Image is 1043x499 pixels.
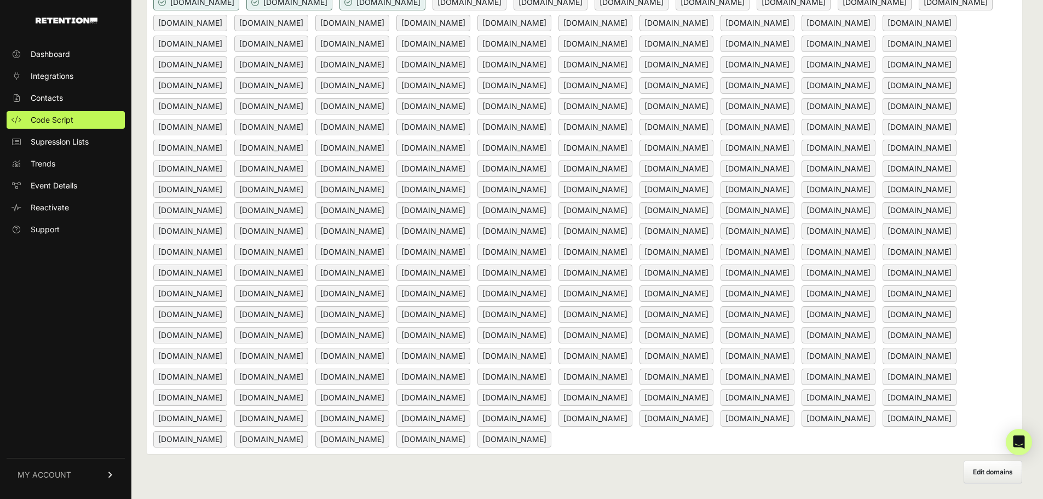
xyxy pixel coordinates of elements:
[396,244,470,260] span: [DOMAIN_NAME]
[639,410,713,427] span: [DOMAIN_NAME]
[153,244,227,260] span: [DOMAIN_NAME]
[7,199,125,216] a: Reactivate
[558,15,632,31] span: [DOMAIN_NAME]
[31,114,73,125] span: Code Script
[558,223,632,239] span: [DOMAIN_NAME]
[315,223,389,239] span: [DOMAIN_NAME]
[7,458,125,491] a: MY ACCOUNT
[883,285,956,302] span: [DOMAIN_NAME]
[7,221,125,238] a: Support
[396,223,470,239] span: [DOMAIN_NAME]
[639,202,713,219] span: [DOMAIN_NAME]
[234,431,308,448] span: [DOMAIN_NAME]
[639,56,713,73] span: [DOMAIN_NAME]
[234,119,308,135] span: [DOMAIN_NAME]
[883,36,956,52] span: [DOMAIN_NAME]
[477,15,551,31] span: [DOMAIN_NAME]
[721,327,794,343] span: [DOMAIN_NAME]
[639,77,713,94] span: [DOMAIN_NAME]
[315,369,389,385] span: [DOMAIN_NAME]
[721,119,794,135] span: [DOMAIN_NAME]
[234,285,308,302] span: [DOMAIN_NAME]
[802,369,875,385] span: [DOMAIN_NAME]
[396,98,470,114] span: [DOMAIN_NAME]
[153,15,227,31] span: [DOMAIN_NAME]
[883,202,956,219] span: [DOMAIN_NAME]
[883,181,956,198] span: [DOMAIN_NAME]
[153,202,227,219] span: [DOMAIN_NAME]
[477,140,551,156] span: [DOMAIN_NAME]
[558,160,632,177] span: [DOMAIN_NAME]
[802,265,875,281] span: [DOMAIN_NAME]
[477,98,551,114] span: [DOMAIN_NAME]
[883,15,956,31] span: [DOMAIN_NAME]
[477,223,551,239] span: [DOMAIN_NAME]
[315,265,389,281] span: [DOMAIN_NAME]
[153,160,227,177] span: [DOMAIN_NAME]
[153,306,227,323] span: [DOMAIN_NAME]
[883,348,956,364] span: [DOMAIN_NAME]
[7,177,125,194] a: Event Details
[477,160,551,177] span: [DOMAIN_NAME]
[639,15,713,31] span: [DOMAIN_NAME]
[639,244,713,260] span: [DOMAIN_NAME]
[477,348,551,364] span: [DOMAIN_NAME]
[396,348,470,364] span: [DOMAIN_NAME]
[477,265,551,281] span: [DOMAIN_NAME]
[558,265,632,281] span: [DOMAIN_NAME]
[31,202,69,213] span: Reactivate
[153,285,227,302] span: [DOMAIN_NAME]
[883,265,956,281] span: [DOMAIN_NAME]
[639,348,713,364] span: [DOMAIN_NAME]
[558,202,632,219] span: [DOMAIN_NAME]
[234,77,308,94] span: [DOMAIN_NAME]
[721,181,794,198] span: [DOMAIN_NAME]
[802,202,875,219] span: [DOMAIN_NAME]
[883,56,956,73] span: [DOMAIN_NAME]
[639,36,713,52] span: [DOMAIN_NAME]
[315,15,389,31] span: [DOMAIN_NAME]
[153,369,227,385] span: [DOMAIN_NAME]
[802,410,875,427] span: [DOMAIN_NAME]
[1006,429,1032,455] div: Open Intercom Messenger
[7,155,125,173] a: Trends
[558,389,632,406] span: [DOMAIN_NAME]
[721,306,794,323] span: [DOMAIN_NAME]
[639,223,713,239] span: [DOMAIN_NAME]
[396,160,470,177] span: [DOMAIN_NAME]
[396,369,470,385] span: [DOMAIN_NAME]
[477,389,551,406] span: [DOMAIN_NAME]
[315,202,389,219] span: [DOMAIN_NAME]
[234,98,308,114] span: [DOMAIN_NAME]
[639,306,713,323] span: [DOMAIN_NAME]
[639,265,713,281] span: [DOMAIN_NAME]
[721,160,794,177] span: [DOMAIN_NAME]
[477,244,551,260] span: [DOMAIN_NAME]
[477,306,551,323] span: [DOMAIN_NAME]
[234,410,308,427] span: [DOMAIN_NAME]
[234,244,308,260] span: [DOMAIN_NAME]
[153,431,227,448] span: [DOMAIN_NAME]
[558,140,632,156] span: [DOMAIN_NAME]
[396,36,470,52] span: [DOMAIN_NAME]
[234,36,308,52] span: [DOMAIN_NAME]
[153,389,227,406] span: [DOMAIN_NAME]
[639,327,713,343] span: [DOMAIN_NAME]
[802,56,875,73] span: [DOMAIN_NAME]
[883,327,956,343] span: [DOMAIN_NAME]
[153,348,227,364] span: [DOMAIN_NAME]
[721,140,794,156] span: [DOMAIN_NAME]
[315,160,389,177] span: [DOMAIN_NAME]
[883,389,956,406] span: [DOMAIN_NAME]
[234,140,308,156] span: [DOMAIN_NAME]
[558,369,632,385] span: [DOMAIN_NAME]
[153,56,227,73] span: [DOMAIN_NAME]
[396,265,470,281] span: [DOMAIN_NAME]
[18,469,71,480] span: MY ACCOUNT
[883,140,956,156] span: [DOMAIN_NAME]
[396,431,470,448] span: [DOMAIN_NAME]
[477,369,551,385] span: [DOMAIN_NAME]
[639,98,713,114] span: [DOMAIN_NAME]
[721,244,794,260] span: [DOMAIN_NAME]
[639,160,713,177] span: [DOMAIN_NAME]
